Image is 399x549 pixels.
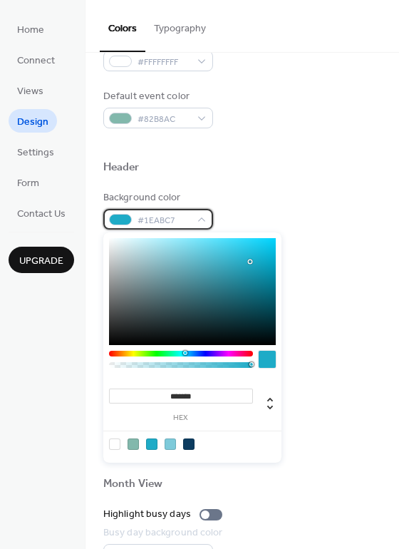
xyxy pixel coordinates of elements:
[9,140,63,163] a: Settings
[146,438,157,450] div: rgb(30, 171, 199)
[103,190,210,205] div: Background color
[103,89,210,104] div: Default event color
[103,477,162,492] div: Month View
[103,507,191,522] div: Highlight busy days
[19,254,63,269] span: Upgrade
[103,160,140,175] div: Header
[109,438,120,450] div: rgb(255, 255, 255)
[9,17,53,41] a: Home
[9,48,63,71] a: Connect
[138,55,190,70] span: #FFFFFFFF
[17,145,54,160] span: Settings
[17,23,44,38] span: Home
[17,115,48,130] span: Design
[17,207,66,222] span: Contact Us
[9,247,74,273] button: Upgrade
[9,201,74,225] a: Contact Us
[9,109,57,133] a: Design
[138,213,190,228] span: #1EABC7
[109,414,253,422] label: hex
[128,438,139,450] div: rgb(130, 184, 172)
[103,525,223,540] div: Busy day background color
[9,78,52,102] a: Views
[17,53,55,68] span: Connect
[138,112,190,127] span: #82B8AC
[17,176,39,191] span: Form
[9,170,48,194] a: Form
[183,438,195,450] div: rgb(12, 60, 96)
[17,84,43,99] span: Views
[165,438,176,450] div: rgb(125, 202, 218)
